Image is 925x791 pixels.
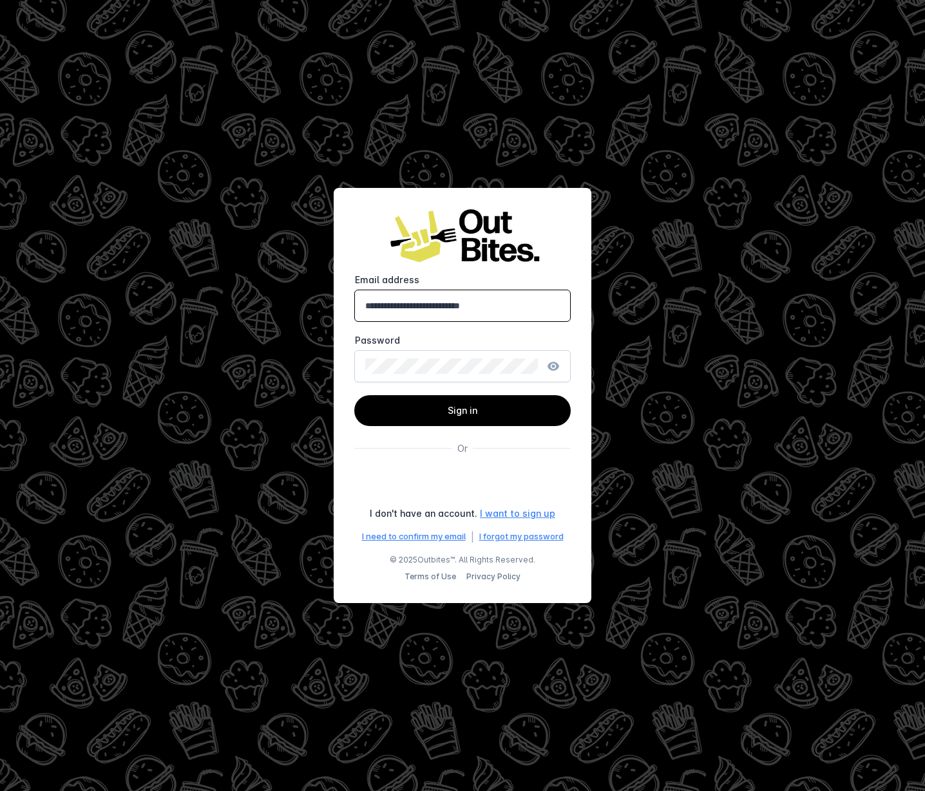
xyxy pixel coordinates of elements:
img: Logo image [385,209,540,263]
mat-label: Password [355,335,400,346]
div: | [471,530,474,544]
a: Privacy Policy [466,572,520,581]
span: © 2025 . All Rights Reserved. [390,554,535,566]
div: I don't have an account. [370,507,477,520]
div: Sign in with Google. Opens in new tab [353,469,572,498]
a: Terms of Use [405,572,456,581]
span: Sign in [448,405,477,416]
a: I want to sign up [480,507,555,520]
a: Outbites™ [417,555,455,564]
div: Or [457,442,468,455]
a: I forgot my password [479,530,564,543]
a: I need to confirm my email [362,530,466,543]
iframe: Sign in with Google Button [347,469,578,498]
button: Sign in [354,395,571,426]
mat-label: Email address [355,274,419,285]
